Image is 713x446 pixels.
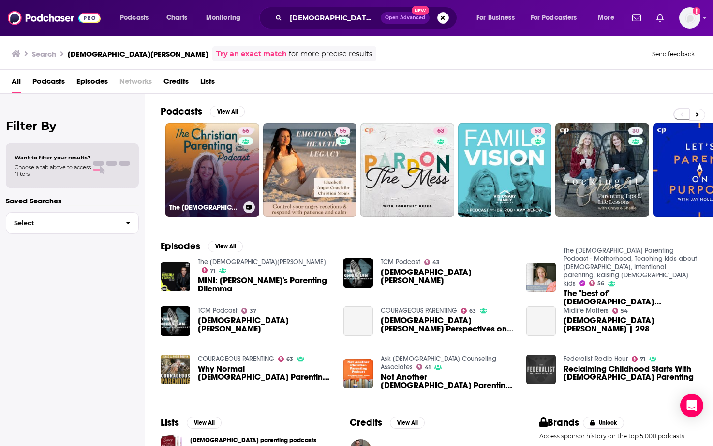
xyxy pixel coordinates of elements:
[161,355,190,384] img: Why Normal Christian Parenting Isn't Working
[166,11,187,25] span: Charts
[679,7,700,29] button: Show profile menu
[385,15,425,20] span: Open Advanced
[526,263,556,292] a: The "best of" Christian Parenting | Anxiety in parenting with Sissy Goff
[343,359,373,388] img: Not Another Christian Parenting Podcast
[200,73,215,93] a: Lists
[381,258,420,266] a: TCM Podcast
[68,49,208,58] h3: [DEMOGRAPHIC_DATA][PERSON_NAME]
[336,127,350,135] a: 55
[564,317,698,333] a: Christian Parenting | 298
[531,11,577,25] span: For Podcasters
[628,127,643,135] a: 30
[437,127,444,136] span: 63
[476,11,515,25] span: For Business
[76,73,108,93] a: Episodes
[238,127,253,135] a: 56
[6,119,139,133] h2: Filter By
[242,127,249,136] span: 56
[199,10,253,26] button: open menu
[120,11,149,25] span: Podcasts
[198,258,326,266] a: The Christian O’Connell Show
[6,220,118,226] span: Select
[564,306,609,315] a: Midlife Matters
[32,49,56,58] h3: Search
[268,7,466,29] div: Search podcasts, credits, & more...
[289,48,372,59] span: for more precise results
[381,317,515,333] a: Christian Parenting Perspectives on "DATING"
[198,365,332,381] a: Why Normal Christian Parenting Isn't Working
[555,123,649,217] a: 30
[381,268,515,285] a: Christian Parenting
[161,105,202,117] h2: Podcasts
[210,106,245,117] button: View All
[461,308,476,314] a: 63
[531,127,545,135] a: 53
[381,373,515,389] span: Not Another [DEMOGRAPHIC_DATA] Parenting Podcast
[539,417,579,429] h2: Brands
[161,262,190,292] a: MINI: Christian's Parenting Dilemma
[381,373,515,389] a: Not Another Christian Parenting Podcast
[526,355,556,384] a: Reclaiming Childhood Starts With Christian Parenting
[12,73,21,93] span: All
[564,355,628,363] a: Federalist Radio Hour
[198,317,332,333] a: Christian Parenting
[640,357,645,361] span: 71
[381,306,457,315] a: COURAGEOUS PARENTING
[32,73,65,93] a: Podcasts
[679,7,700,29] span: Logged in as shcarlos
[535,127,541,136] span: 53
[15,164,91,177] span: Choose a tab above to access filters.
[161,240,243,252] a: EpisodesView All
[564,317,698,333] span: [DEMOGRAPHIC_DATA][PERSON_NAME] | 298
[343,258,373,288] img: Christian Parenting
[113,10,161,26] button: open menu
[424,259,440,265] a: 43
[161,105,245,117] a: PodcastsView All
[381,317,515,333] span: [DEMOGRAPHIC_DATA][PERSON_NAME] Perspectives on "DATING"
[161,240,200,252] h2: Episodes
[210,269,215,273] span: 71
[597,281,604,286] span: 56
[628,10,645,26] a: Show notifications dropdown
[458,123,552,217] a: 53
[591,10,626,26] button: open menu
[198,276,332,293] span: MINI: [PERSON_NAME]'s Parenting Dilemma
[469,309,476,313] span: 63
[198,276,332,293] a: MINI: Christian's Parenting Dilemma
[187,417,222,429] button: View All
[564,246,697,288] a: The Christian Parenting Podcast - Motherhood, Teaching kids about Jesus, Intentional parenting, R...
[6,212,139,234] button: Select
[564,289,698,306] a: The "best of" Christian Parenting | Anxiety in parenting with Sissy Goff
[198,317,332,333] span: [DEMOGRAPHIC_DATA][PERSON_NAME]
[161,306,190,336] img: Christian Parenting
[286,357,293,361] span: 63
[612,308,628,314] a: 54
[632,127,639,136] span: 30
[539,432,698,440] p: Access sponsor history on the top 5,000 podcasts.
[381,355,496,371] a: Ask Christian Counseling Associates
[208,241,243,252] button: View All
[161,417,222,429] a: ListsView All
[416,364,431,370] a: 41
[381,268,515,285] span: [DEMOGRAPHIC_DATA][PERSON_NAME]
[8,9,101,27] img: Podchaser - Follow, Share and Rate Podcasts
[163,73,189,93] a: Credits
[583,417,624,429] button: Unlock
[433,127,448,135] a: 63
[390,417,425,429] button: View All
[165,123,259,217] a: 56The [DEMOGRAPHIC_DATA] Parenting Podcast - Motherhood, Teaching kids about [DEMOGRAPHIC_DATA], ...
[340,127,346,136] span: 55
[241,308,257,314] a: 37
[206,11,240,25] span: Monitoring
[524,10,591,26] button: open menu
[350,417,382,429] h2: Credits
[412,6,429,15] span: New
[198,306,238,315] a: TCM Podcast
[598,11,614,25] span: More
[649,50,698,58] button: Send feedback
